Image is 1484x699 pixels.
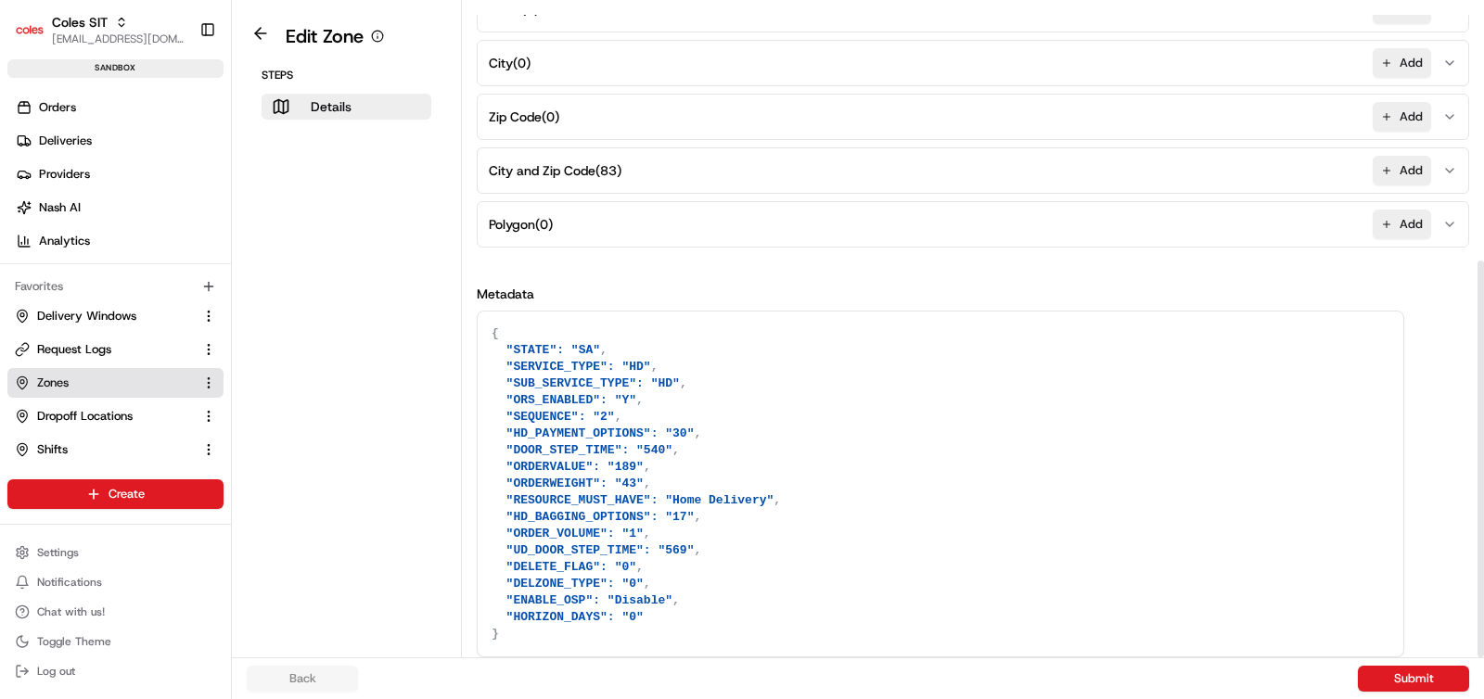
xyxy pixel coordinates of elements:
button: Toggle Theme [7,629,224,655]
button: Delivery Windows [7,301,224,331]
button: [EMAIL_ADDRESS][DOMAIN_NAME] [52,32,185,46]
h1: Edit Zone [286,23,364,49]
a: 💻API Documentation [149,261,305,295]
button: Create [7,479,224,509]
span: Settings [37,545,79,560]
a: Deliveries [7,126,231,156]
button: Polygon(0)Add [481,202,1465,247]
button: Log out [7,658,224,684]
button: Dropoff Locations [7,401,224,431]
button: Add [1373,102,1431,132]
span: Knowledge Base [37,269,142,287]
div: Start new chat [63,177,304,196]
span: Delivery Windows [37,308,136,324]
button: Zip Code(0)Add [481,95,1465,139]
span: Chat with us! [37,604,105,619]
img: Nash [19,19,56,56]
img: 1736555255976-a54dd68f-1ca7-489b-9aae-adbdc363a1c4 [19,177,52,210]
span: Pylon [185,314,224,328]
input: Clear [48,120,306,139]
a: Orders [7,93,231,122]
button: Coles SIT [52,13,108,32]
span: Deliveries [39,133,92,149]
span: Nash AI [39,199,81,216]
span: Zip Code ( 0 ) [489,108,559,126]
div: 📗 [19,271,33,286]
button: Details [262,94,431,120]
div: 💻 [157,271,172,286]
button: Zones [7,368,224,398]
span: Analytics [39,233,90,249]
span: City ( 0 ) [489,54,531,72]
button: Add [1373,48,1431,78]
a: Powered byPylon [131,313,224,328]
a: Delivery Windows [15,308,194,324]
span: City and Zip Code ( 83 ) [489,161,621,180]
h3: Metadata [477,285,1469,303]
a: Analytics [7,226,231,256]
button: Add [1373,156,1431,185]
button: Request Logs [7,335,224,364]
span: Request Logs [37,341,111,358]
a: Request Logs [15,341,194,358]
span: Create [109,486,145,502]
a: Nash AI [7,193,231,222]
a: 📗Knowledge Base [11,261,149,295]
button: Shifts [7,435,224,464]
span: Providers [39,166,90,183]
p: Details [311,97,352,116]
span: API Documentation [175,269,298,287]
span: Orders [39,99,76,116]
img: Coles SIT [15,15,45,44]
span: Notifications [37,575,102,590]
span: Shifts [37,441,68,458]
button: Settings [7,540,224,566]
span: Log out [37,664,75,679]
span: Polygon ( 0 ) [489,215,553,234]
a: Dropoff Locations [15,408,194,425]
button: Add [1373,210,1431,239]
button: Submit [1358,666,1469,692]
span: Zones [37,375,69,391]
button: Notifications [7,569,224,595]
p: Steps [262,68,431,83]
button: City and Zip Code(83)Add [481,148,1465,193]
p: Welcome 👋 [19,74,338,104]
span: Dropoff Locations [37,408,133,425]
a: Providers [7,159,231,189]
button: City(0)Add [481,41,1465,85]
div: sandbox [7,59,224,78]
button: Chat with us! [7,599,224,625]
button: Coles SITColes SIT[EMAIL_ADDRESS][DOMAIN_NAME] [7,7,192,52]
span: Toggle Theme [37,634,111,649]
textarea: { "STATE": "SA", "SERVICE_TYPE": "HD", "SUB_SERVICE_TYPE": "HD", "ORS_ENABLED": "Y", "SEQUENCE": ... [478,311,1403,656]
a: Shifts [15,441,194,458]
div: Favorites [7,272,224,301]
div: We're available if you need us! [63,196,235,210]
a: Zones [15,375,194,391]
button: Start new chat [315,183,338,205]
